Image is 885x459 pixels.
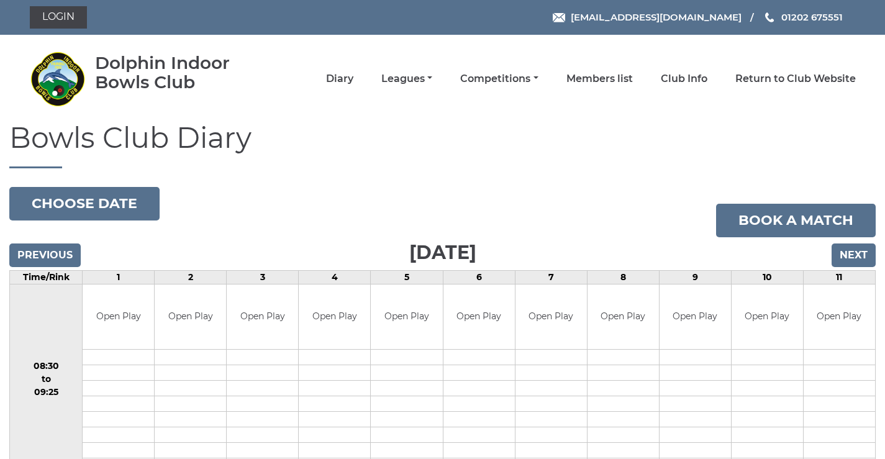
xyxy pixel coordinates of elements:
input: Previous [9,243,81,267]
td: Open Play [227,284,298,350]
a: Phone us 01202 675551 [763,10,843,24]
td: 4 [299,270,371,284]
img: Phone us [765,12,774,22]
input: Next [832,243,876,267]
td: Open Play [299,284,370,350]
td: 2 [155,270,227,284]
td: 8 [587,270,659,284]
td: Open Play [804,284,875,350]
td: 6 [443,270,515,284]
a: Club Info [661,72,707,86]
span: 01202 675551 [781,11,843,23]
td: Open Play [515,284,587,350]
td: Open Play [83,284,154,350]
td: 5 [371,270,443,284]
td: Open Play [155,284,226,350]
td: Open Play [660,284,731,350]
span: [EMAIL_ADDRESS][DOMAIN_NAME] [571,11,742,23]
td: Open Play [443,284,515,350]
a: Competitions [460,72,538,86]
h1: Bowls Club Diary [9,122,876,168]
td: 9 [659,270,731,284]
td: 1 [83,270,155,284]
img: Email [553,13,565,22]
td: 11 [803,270,875,284]
td: Time/Rink [10,270,83,284]
a: Leagues [381,72,432,86]
a: Diary [326,72,353,86]
td: 10 [731,270,803,284]
a: Book a match [716,204,876,237]
a: Members list [566,72,633,86]
a: Return to Club Website [735,72,856,86]
td: 3 [227,270,299,284]
td: 7 [515,270,587,284]
div: Dolphin Indoor Bowls Club [95,53,266,92]
a: Email [EMAIL_ADDRESS][DOMAIN_NAME] [553,10,742,24]
img: Dolphin Indoor Bowls Club [30,51,86,107]
td: Open Play [588,284,659,350]
td: Open Play [371,284,442,350]
button: Choose date [9,187,160,220]
td: Open Play [732,284,803,350]
a: Login [30,6,87,29]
